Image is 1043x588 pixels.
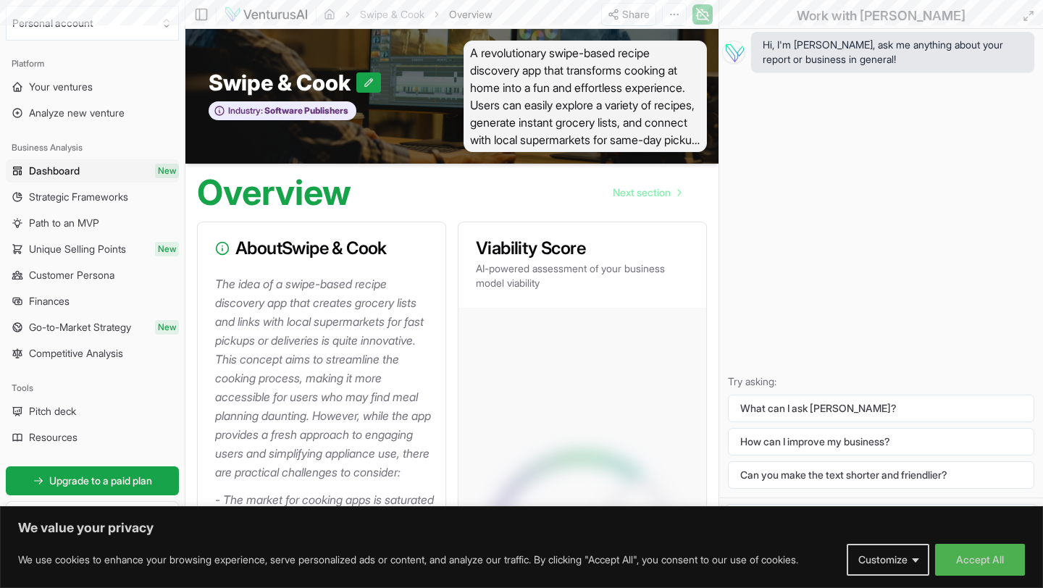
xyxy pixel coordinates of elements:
[847,544,929,576] button: Customize
[6,238,179,261] a: Unique Selling PointsNew
[6,466,179,495] a: Upgrade to a paid plan
[215,490,434,547] p: - The market for cooking apps is saturated with numerous players already catering to diverse cons...
[6,52,179,75] div: Platform
[228,105,263,117] span: Industry:
[29,404,76,419] span: Pitch deck
[6,185,179,209] a: Strategic Frameworks
[601,178,692,207] a: Go to next page
[155,242,179,256] span: New
[6,159,179,182] a: DashboardNew
[601,178,692,207] nav: pagination
[935,544,1025,576] button: Accept All
[18,519,1025,537] p: We value your privacy
[155,164,179,178] span: New
[728,428,1034,455] button: How can I improve my business?
[29,106,125,120] span: Analyze new venture
[613,185,671,200] span: Next section
[722,41,745,64] img: Vera
[6,426,179,449] a: Resources
[728,374,1034,389] p: Try asking:
[18,551,798,568] p: We use cookies to enhance your browsing experience, serve personalized ads or content, and analyz...
[263,105,348,117] span: Software Publishers
[6,211,179,235] a: Path to an MVP
[155,320,179,335] span: New
[29,320,131,335] span: Go-to-Market Strategy
[476,240,689,257] h3: Viability Score
[29,164,80,178] span: Dashboard
[209,101,356,121] button: Industry:Software Publishers
[49,474,152,488] span: Upgrade to a paid plan
[29,216,99,230] span: Path to an MVP
[29,80,93,94] span: Your ventures
[6,377,179,400] div: Tools
[29,242,126,256] span: Unique Selling Points
[728,395,1034,422] button: What can I ask [PERSON_NAME]?
[728,461,1034,489] button: Can you make the text shorter and friendlier?
[29,430,78,445] span: Resources
[476,261,689,290] p: AI-powered assessment of your business model viability
[6,75,179,98] a: Your ventures
[464,41,707,152] span: A revolutionary swipe-based recipe discovery app that transforms cooking at home into a fun and e...
[215,274,434,482] p: The idea of a swipe-based recipe discovery app that creates grocery lists and links with local su...
[209,70,356,96] span: Swipe & Cook
[6,136,179,159] div: Business Analysis
[6,264,179,287] a: Customer Persona
[6,101,179,125] a: Analyze new venture
[215,240,428,257] h3: About Swipe & Cook
[6,316,179,339] a: Go-to-Market StrategyNew
[763,38,1023,67] span: Hi, I'm [PERSON_NAME], ask me anything about your report or business in general!
[6,400,179,423] a: Pitch deck
[6,342,179,365] a: Competitive Analysis
[29,294,70,308] span: Finances
[29,190,128,204] span: Strategic Frameworks
[29,346,123,361] span: Competitive Analysis
[6,290,179,313] a: Finances
[12,505,172,519] h3: Starter plan
[197,175,351,210] h1: Overview
[29,268,114,282] span: Customer Persona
